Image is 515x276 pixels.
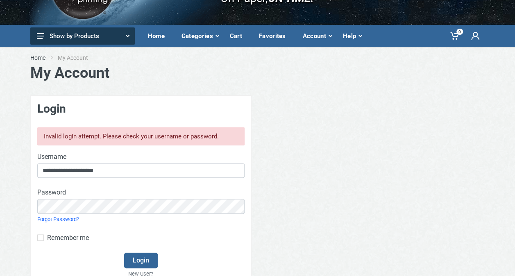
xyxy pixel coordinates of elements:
[58,54,100,62] li: My Account
[47,233,89,243] label: Remember me
[37,188,66,197] label: Password
[253,27,297,45] div: Favorites
[30,27,135,45] button: Show by Products
[44,132,238,140] div: Invalid login attempt. Please check your username or password.
[337,27,367,45] div: Help
[30,64,485,82] h1: My Account
[30,54,485,62] nav: breadcrumb
[176,27,224,45] div: Categories
[124,253,158,268] button: Login
[37,216,79,222] a: Forgot Password?
[142,25,176,47] a: Home
[445,25,465,47] a: 0
[456,29,463,35] span: 0
[224,25,253,47] a: Cart
[297,27,337,45] div: Account
[253,25,297,47] a: Favorites
[37,152,66,162] label: Username
[30,54,45,62] a: Home
[224,27,253,45] div: Cart
[37,102,245,116] h3: Login
[142,27,176,45] div: Home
